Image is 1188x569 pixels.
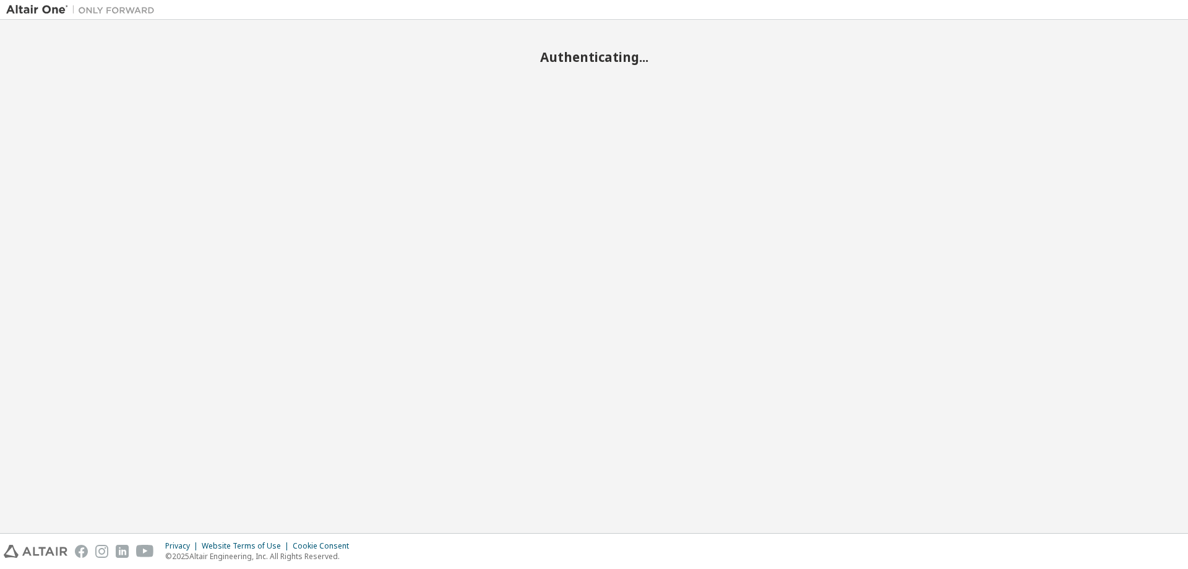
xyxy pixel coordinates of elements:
div: Website Terms of Use [202,541,293,551]
p: © 2025 Altair Engineering, Inc. All Rights Reserved. [165,551,356,562]
img: Altair One [6,4,161,16]
img: instagram.svg [95,545,108,558]
img: youtube.svg [136,545,154,558]
img: facebook.svg [75,545,88,558]
div: Privacy [165,541,202,551]
img: linkedin.svg [116,545,129,558]
h2: Authenticating... [6,49,1182,65]
div: Cookie Consent [293,541,356,551]
img: altair_logo.svg [4,545,67,558]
